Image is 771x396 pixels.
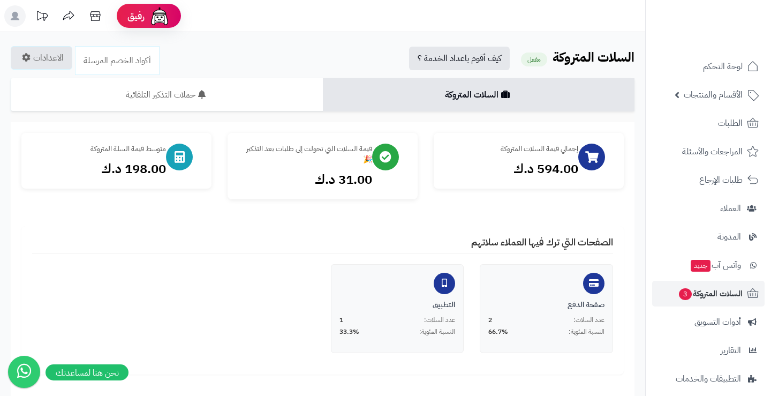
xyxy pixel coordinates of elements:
span: 66.7% [488,327,508,337]
span: المدونة [717,229,741,244]
img: logo-2.png [698,9,761,31]
a: التطبيقات والخدمات [652,366,765,392]
span: التطبيقات والخدمات [676,371,741,386]
a: العملاء [652,196,765,221]
a: الطلبات [652,110,765,136]
a: وآتس آبجديد [652,252,765,278]
span: لوحة التحكم [703,59,743,74]
span: النسبة المئوية: [419,327,455,337]
div: 198.00 د.ك [32,160,166,178]
div: صفحة الدفع [488,300,604,310]
span: النسبة المئوية: [569,327,604,337]
span: جديد [691,260,710,272]
span: الطلبات [718,116,743,131]
a: المراجعات والأسئلة [652,139,765,165]
span: رفيق [127,10,145,23]
a: لوحة التحكم [652,54,765,79]
span: الأقسام والمنتجات [684,87,743,102]
div: التطبيق [339,300,456,310]
span: السلات المتروكة [678,286,743,301]
span: 2 [488,316,492,325]
h4: الصفحات التي ترك فيها العملاء سلاتهم [32,237,613,253]
span: المراجعات والأسئلة [682,144,743,159]
div: متوسط قيمة السلة المتروكة [32,144,166,154]
span: وآتس آب [690,258,741,273]
a: المدونة [652,224,765,250]
b: السلات المتروكة [553,48,634,67]
img: ai-face.png [149,5,170,27]
div: قيمة السلات التي تحولت إلى طلبات بعد التذكير 🎉 [238,144,372,165]
span: طلبات الإرجاع [699,173,743,188]
a: التقارير [652,338,765,363]
a: طلبات الإرجاع [652,167,765,193]
small: مفعل [521,53,547,66]
span: العملاء [720,201,741,216]
a: كيف أقوم باعداد الخدمة ؟ [409,47,510,70]
div: إجمالي قيمة السلات المتروكة [444,144,578,154]
a: السلات المتروكة [323,78,635,111]
a: السلات المتروكة3 [652,281,765,307]
span: 33.3% [339,327,359,337]
span: 3 [678,288,692,301]
a: حملات التذكير التلقائية [11,78,323,111]
a: الاعدادات [11,46,72,70]
div: 594.00 د.ك [444,160,578,178]
a: تحديثات المنصة [28,5,55,29]
span: عدد السلات: [573,316,604,325]
a: أكواد الخصم المرسلة [75,46,160,75]
a: أدوات التسويق [652,309,765,335]
div: 31.00 د.ك [238,170,372,189]
span: 1 [339,316,343,325]
span: التقارير [721,343,741,358]
span: أدوات التسويق [694,315,741,330]
span: عدد السلات: [424,316,455,325]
